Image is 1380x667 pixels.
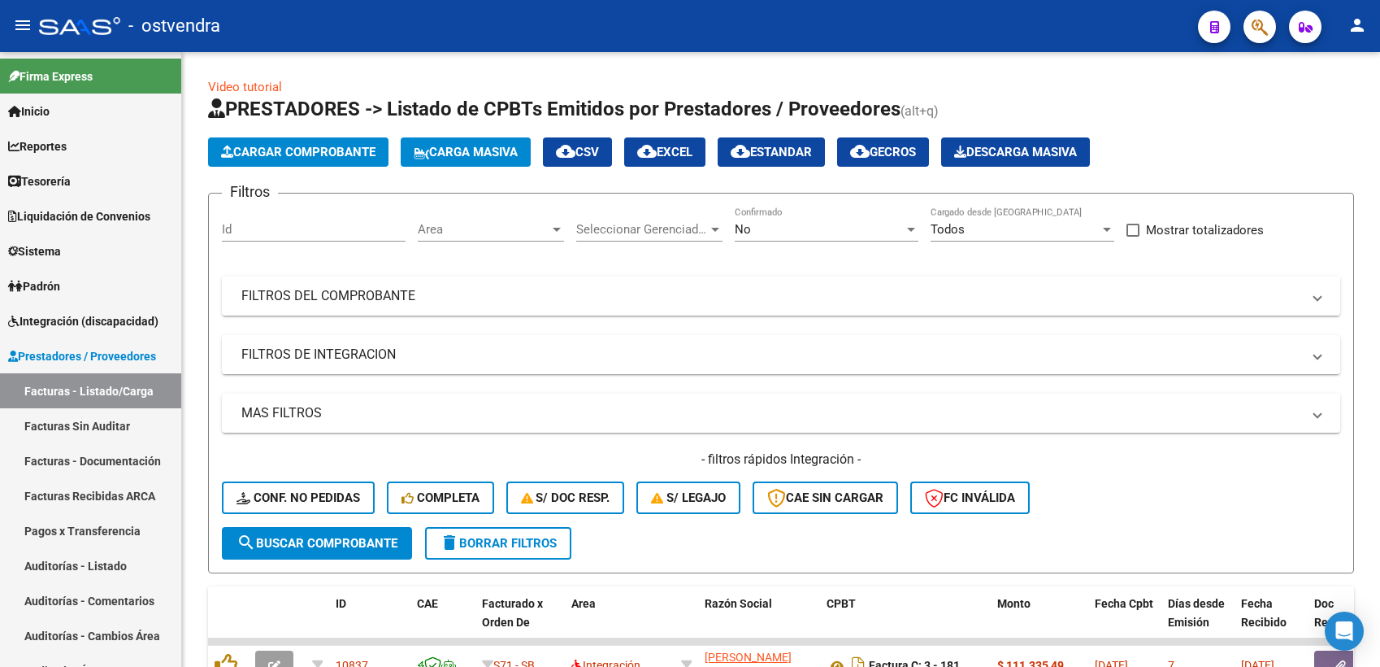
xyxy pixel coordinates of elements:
[222,527,412,560] button: Buscar Comprobante
[506,482,625,514] button: S/ Doc Resp.
[705,597,772,610] span: Razón Social
[241,346,1301,364] mat-panel-title: FILTROS DE INTEGRACION
[8,68,93,85] span: Firma Express
[237,490,360,505] span: Conf. no pedidas
[991,586,1088,658] datatable-header-cell: Monto
[954,145,1077,159] span: Descarga Masiva
[543,137,612,167] button: CSV
[8,172,71,190] span: Tesorería
[718,137,825,167] button: Estandar
[237,536,397,551] span: Buscar Comprobante
[565,586,675,658] datatable-header-cell: Area
[222,335,1340,374] mat-expansion-panel-header: FILTROS DE INTEGRACION
[837,137,929,167] button: Gecros
[1146,220,1264,240] span: Mostrar totalizadores
[208,98,900,120] span: PRESTADORES -> Listado de CPBTs Emitidos por Prestadores / Proveedores
[8,312,158,330] span: Integración (discapacidad)
[1241,597,1287,629] span: Fecha Recibido
[636,482,740,514] button: S/ legajo
[850,145,916,159] span: Gecros
[410,586,475,658] datatable-header-cell: CAE
[329,586,410,658] datatable-header-cell: ID
[440,533,459,552] mat-icon: delete
[222,277,1340,316] mat-expansion-panel-header: FILTROS DEL COMPROBANTE
[1347,15,1367,35] mat-icon: person
[827,597,856,610] span: CPBT
[731,145,812,159] span: Estandar
[521,490,610,505] span: S/ Doc Resp.
[414,145,518,159] span: Carga Masiva
[8,102,50,120] span: Inicio
[735,222,751,237] span: No
[997,597,1031,610] span: Monto
[941,137,1090,167] app-download-masive: Descarga masiva de comprobantes (adjuntos)
[910,482,1030,514] button: FC Inválida
[651,490,726,505] span: S/ legajo
[241,404,1301,422] mat-panel-title: MAS FILTROS
[13,15,33,35] mat-icon: menu
[208,80,282,94] a: Video tutorial
[8,242,61,260] span: Sistema
[698,586,820,658] datatable-header-cell: Razón Social
[624,137,705,167] button: EXCEL
[222,394,1340,433] mat-expansion-panel-header: MAS FILTROS
[1168,597,1225,629] span: Días desde Emisión
[1095,597,1153,610] span: Fecha Cpbt
[401,490,480,505] span: Completa
[8,207,150,225] span: Liquidación de Convenios
[1325,612,1364,651] div: Open Intercom Messenger
[208,137,388,167] button: Cargar Comprobante
[705,651,792,664] span: [PERSON_NAME]
[8,347,156,365] span: Prestadores / Proveedores
[820,586,991,658] datatable-header-cell: CPBT
[637,142,657,161] mat-icon: cloud_download
[128,8,220,44] span: - ostvendra
[931,222,965,237] span: Todos
[222,181,278,203] h3: Filtros
[637,145,692,159] span: EXCEL
[336,597,346,610] span: ID
[850,142,870,161] mat-icon: cloud_download
[482,597,543,629] span: Facturado x Orden De
[475,586,565,658] datatable-header-cell: Facturado x Orden De
[8,277,60,295] span: Padrón
[221,145,375,159] span: Cargar Comprobante
[237,533,256,552] mat-icon: search
[418,222,549,237] span: Area
[925,490,1015,505] span: FC Inválida
[1161,586,1235,658] datatable-header-cell: Días desde Emisión
[767,490,883,505] span: CAE SIN CARGAR
[571,597,596,610] span: Area
[1235,586,1308,658] datatable-header-cell: Fecha Recibido
[401,137,531,167] button: Carga Masiva
[222,451,1340,469] h4: - filtros rápidos Integración -
[1088,586,1161,658] datatable-header-cell: Fecha Cpbt
[941,137,1090,167] button: Descarga Masiva
[222,482,375,514] button: Conf. no pedidas
[8,137,67,155] span: Reportes
[576,222,708,237] span: Seleccionar Gerenciador
[241,287,1301,305] mat-panel-title: FILTROS DEL COMPROBANTE
[440,536,557,551] span: Borrar Filtros
[753,482,898,514] button: CAE SIN CARGAR
[425,527,571,560] button: Borrar Filtros
[387,482,494,514] button: Completa
[556,145,599,159] span: CSV
[417,597,438,610] span: CAE
[900,103,939,119] span: (alt+q)
[556,142,575,161] mat-icon: cloud_download
[731,142,750,161] mat-icon: cloud_download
